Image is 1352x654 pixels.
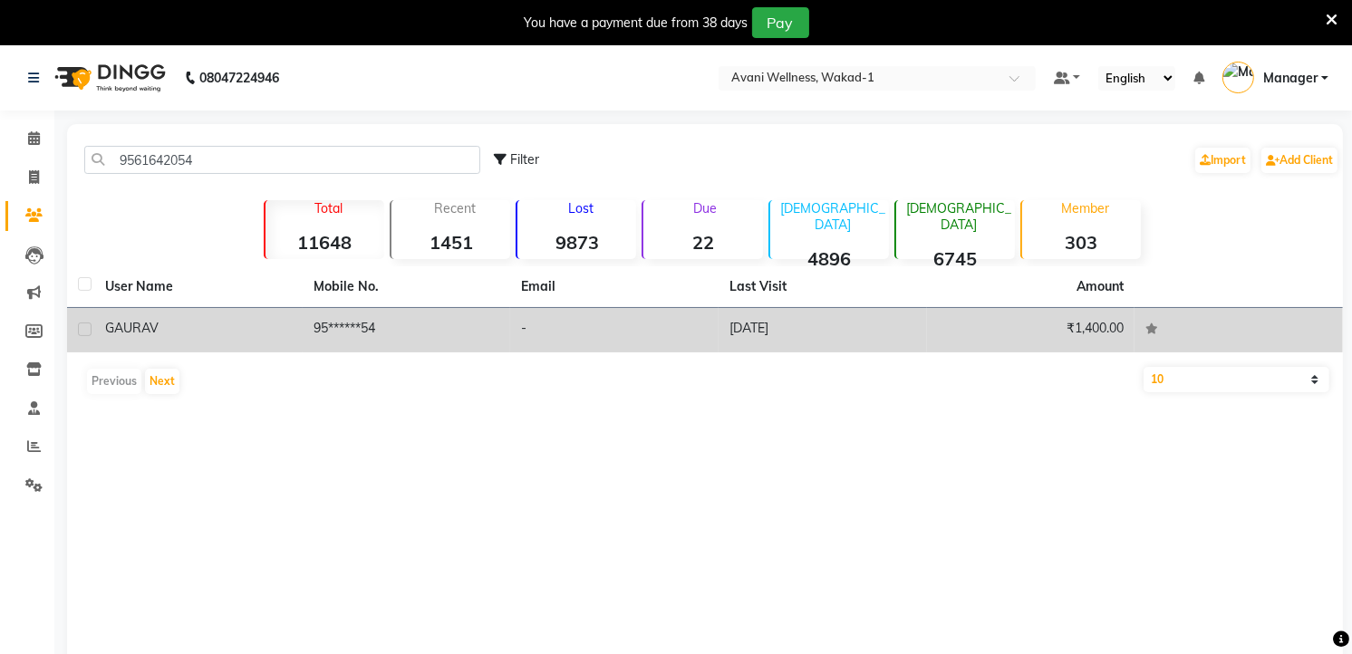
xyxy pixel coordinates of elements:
td: ₹1,400.00 [927,308,1135,352]
img: logo [46,53,170,103]
th: User Name [94,266,303,308]
td: - [510,308,719,352]
strong: 303 [1022,231,1141,254]
strong: 4896 [770,247,889,270]
span: GAURAV [105,320,159,336]
div: You have a payment due from 38 days [525,14,748,33]
a: Import [1195,148,1251,173]
button: Pay [752,7,809,38]
td: [DATE] [719,308,927,352]
p: Total [273,200,384,216]
strong: 6745 [896,247,1015,270]
b: 08047224946 [199,53,279,103]
p: [DEMOGRAPHIC_DATA] [777,200,889,233]
th: Mobile No. [303,266,511,308]
img: Manager [1222,62,1254,93]
strong: 9873 [517,231,636,254]
th: Amount [1066,266,1135,307]
strong: 11648 [266,231,384,254]
th: Last Visit [719,266,927,308]
strong: 1451 [391,231,510,254]
a: Add Client [1261,148,1338,173]
span: Manager [1263,69,1318,88]
strong: 22 [643,231,762,254]
p: Lost [525,200,636,216]
span: Filter [510,151,539,168]
p: Due [647,200,762,216]
button: Next [145,369,179,394]
p: Recent [399,200,510,216]
p: Member [1029,200,1141,216]
p: [DEMOGRAPHIC_DATA] [903,200,1015,233]
input: Search by Name/Mobile/Email/Code [84,146,480,174]
th: Email [510,266,719,308]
